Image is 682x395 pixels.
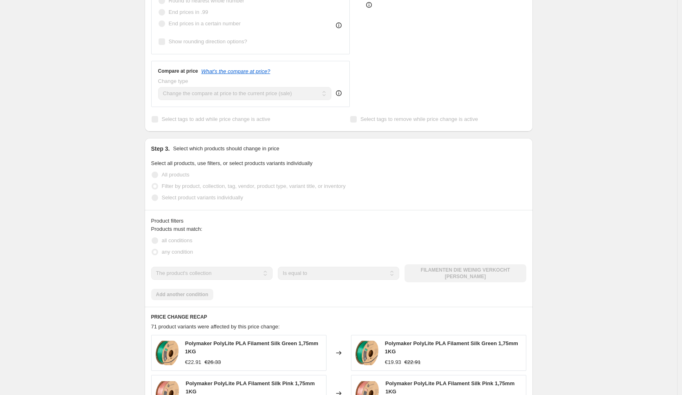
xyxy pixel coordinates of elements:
span: Polymaker PolyLite PLA Filament Silk Pink 1,75mm 1KG [385,380,514,395]
img: Polymaker-PolyLite-PLA-PA02001-28604_119_80x.png [356,341,378,365]
h2: Step 3. [151,145,170,153]
span: Select all products, use filters, or select products variants individually [151,160,313,166]
span: Products must match: [151,226,203,232]
span: End prices in a certain number [169,20,241,27]
span: All products [162,172,190,178]
span: End prices in .99 [169,9,208,15]
span: Show rounding direction options? [169,38,247,45]
p: Select which products should change in price [173,145,279,153]
strike: €22.91 [405,358,421,366]
span: Change type [158,78,188,84]
h6: PRICE CHANGE RECAP [151,314,526,320]
div: help [335,89,343,97]
button: What's the compare at price? [201,68,271,74]
div: €19.93 [385,358,401,366]
img: Polymaker-PolyLite-PLA-PA02001-28604_119_80x.png [156,341,179,365]
span: all conditions [162,237,192,243]
strike: €26.33 [205,358,221,366]
span: Select tags to add while price change is active [162,116,271,122]
span: Polymaker PolyLite PLA Filament Silk Green 1,75mm 1KG [385,340,518,355]
h3: Compare at price [158,68,198,74]
span: Select product variants individually [162,194,243,201]
span: Polymaker PolyLite PLA Filament Silk Pink 1,75mm 1KG [186,380,315,395]
span: Filter by product, collection, tag, vendor, product type, variant title, or inventory [162,183,346,189]
span: any condition [162,249,193,255]
span: 71 product variants were affected by this price change: [151,324,280,330]
span: Select tags to remove while price change is active [360,116,478,122]
div: €22.91 [185,358,201,366]
span: Polymaker PolyLite PLA Filament Silk Green 1,75mm 1KG [185,340,318,355]
div: Product filters [151,217,526,225]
